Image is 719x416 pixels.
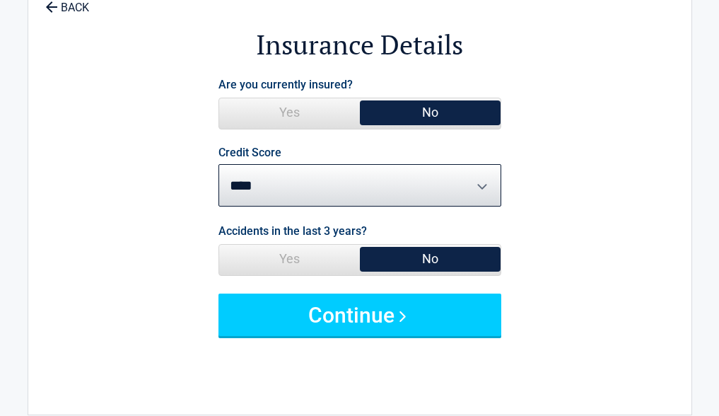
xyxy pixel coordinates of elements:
[219,245,360,273] span: Yes
[218,221,367,241] label: Accidents in the last 3 years?
[360,245,501,273] span: No
[360,98,501,127] span: No
[218,294,501,336] button: Continue
[219,98,360,127] span: Yes
[106,27,614,63] h2: Insurance Details
[218,147,281,158] label: Credit Score
[218,75,353,94] label: Are you currently insured?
